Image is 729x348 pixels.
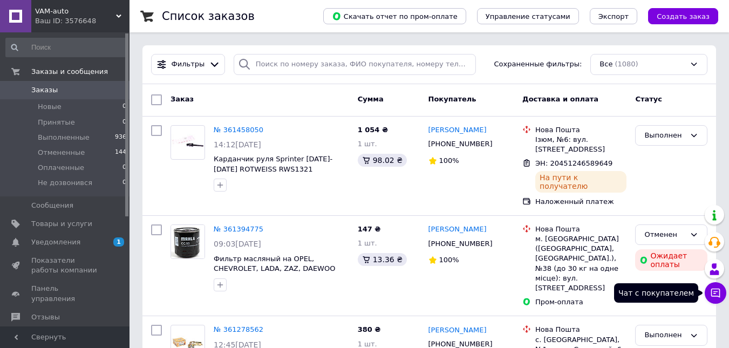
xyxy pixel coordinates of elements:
[214,225,263,233] a: № 361394775
[31,67,108,77] span: Заказы и сообщения
[522,95,598,103] span: Доставка и оплата
[214,126,263,134] a: № 361458050
[599,59,612,70] span: Все
[31,85,58,95] span: Заказы
[439,256,459,264] span: 100%
[31,284,100,303] span: Панель управления
[162,10,255,23] h1: Список заказов
[614,283,698,303] div: Чат с покупателем
[115,133,126,142] span: 936
[428,95,476,103] span: Покупатель
[214,325,263,333] a: № 361278562
[439,156,459,165] span: 100%
[122,118,126,127] span: 0
[535,224,626,234] div: Нова Пошта
[486,12,570,21] span: Управление статусами
[31,237,80,247] span: Уведомления
[657,12,710,21] span: Создать заказ
[428,224,487,235] a: [PERSON_NAME]
[705,282,726,304] button: Чат с покупателем
[358,239,377,247] span: 1 шт.
[31,256,100,275] span: Показатели работы компании
[214,255,335,293] a: Фильтр масляный на OPEL, CHEVROLET, LADA, ZAZ, DAEWOO 1.4; 1,5; 1,6; 1,8; 2,0 (бензин) [PERSON_NA...
[535,159,612,167] span: ЭН: 20451246589649
[171,224,205,259] a: Фото товару
[535,197,626,207] div: Наложенный платеж
[477,8,579,24] button: Управление статусами
[171,134,205,151] img: Фото товару
[38,148,85,158] span: Отмененные
[535,135,626,154] div: Ізюм, №6: вул. [STREET_ADDRESS]
[122,102,126,112] span: 0
[648,8,718,24] button: Создать заказ
[358,325,381,333] span: 380 ₴
[358,154,407,167] div: 98.02 ₴
[494,59,582,70] span: Сохраненные фильтры:
[113,237,124,247] span: 1
[115,148,126,158] span: 144
[358,95,384,103] span: Сумма
[38,133,90,142] span: Выполненные
[38,178,92,188] span: Не дозвонився
[428,325,487,336] a: [PERSON_NAME]
[637,12,718,20] a: Создать заказ
[122,178,126,188] span: 0
[615,60,638,68] span: (1080)
[171,225,205,258] img: Фото товару
[358,253,407,266] div: 13.36 ₴
[171,95,194,103] span: Заказ
[644,130,685,141] div: Выполнен
[644,229,685,241] div: Отменен
[323,8,466,24] button: Скачать отчет по пром-оплате
[535,297,626,307] div: Пром-оплата
[358,140,377,148] span: 1 шт.
[234,54,476,75] input: Поиск по номеру заказа, ФИО покупателя, номеру телефона, Email, номеру накладной
[38,163,84,173] span: Оплаченные
[535,325,626,335] div: Нова Пошта
[31,219,92,229] span: Товары и услуги
[598,12,629,21] span: Экспорт
[31,312,60,322] span: Отзывы
[644,330,685,341] div: Выполнен
[358,340,377,348] span: 1 шт.
[171,125,205,160] a: Фото товару
[5,38,127,57] input: Поиск
[122,163,126,173] span: 0
[214,140,261,149] span: 14:12[DATE]
[635,249,707,271] div: Ожидает оплаты
[38,102,62,112] span: Новые
[635,95,662,103] span: Статус
[38,118,75,127] span: Принятые
[590,8,637,24] button: Экспорт
[535,234,626,293] div: м. [GEOGRAPHIC_DATA] ([GEOGRAPHIC_DATA], [GEOGRAPHIC_DATA].), №38 (до 30 кг на одне місце): вул. ...
[426,137,495,151] div: [PHONE_NUMBER]
[35,16,130,26] div: Ваш ID: 3576648
[172,59,205,70] span: Фильтры
[332,11,458,21] span: Скачать отчет по пром-оплате
[358,225,381,233] span: 147 ₴
[214,155,332,173] a: Карданчик руля Sprinter [DATE]-[DATE] ROTWEISS RWS1321
[535,125,626,135] div: Нова Пошта
[426,237,495,251] div: [PHONE_NUMBER]
[214,240,261,248] span: 09:03[DATE]
[428,125,487,135] a: [PERSON_NAME]
[358,126,388,134] span: 1 054 ₴
[31,201,73,210] span: Сообщения
[35,6,116,16] span: VAM-auto
[535,171,626,193] div: На пути к получателю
